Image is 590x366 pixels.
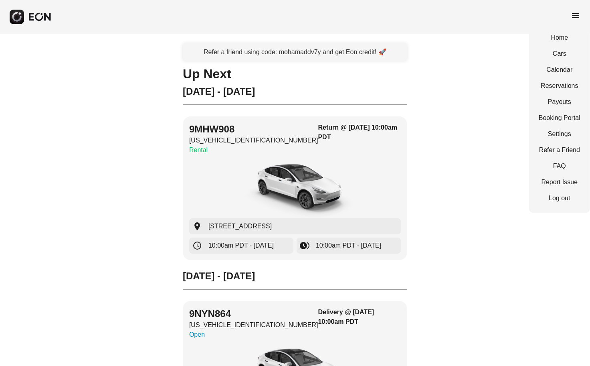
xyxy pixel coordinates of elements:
a: Log out [539,193,580,203]
span: location_on [192,222,202,231]
span: browse_gallery [300,241,309,250]
a: FAQ [539,161,580,171]
img: car [235,158,355,218]
span: menu [571,11,580,20]
h2: 9NYN864 [189,307,318,320]
a: Refer a friend using code: mohamaddv7y and get Eon credit! 🚀 [183,43,407,61]
span: 10:00am PDT - [DATE] [208,241,274,250]
span: [STREET_ADDRESS] [208,222,272,231]
p: [US_VEHICLE_IDENTIFICATION_NUMBER] [189,320,318,330]
a: Cars [539,49,580,59]
span: 10:00am PDT - [DATE] [316,241,381,250]
h3: Delivery @ [DATE] 10:00am PDT [318,307,401,327]
a: Payouts [539,97,580,107]
h2: [DATE] - [DATE] [183,270,407,283]
a: Calendar [539,65,580,75]
a: Reservations [539,81,580,91]
p: Open [189,330,318,340]
h2: 9MHW908 [189,123,318,136]
p: Rental [189,145,318,155]
p: [US_VEHICLE_IDENTIFICATION_NUMBER] [189,136,318,145]
h1: Up Next [183,69,407,79]
a: Report Issue [539,177,580,187]
a: Refer a Friend [539,145,580,155]
a: Home [539,33,580,43]
h2: [DATE] - [DATE] [183,85,407,98]
span: schedule [192,241,202,250]
h3: Return @ [DATE] 10:00am PDT [318,123,401,142]
button: 9MHW908[US_VEHICLE_IDENTIFICATION_NUMBER]RentalReturn @ [DATE] 10:00am PDTcar[STREET_ADDRESS]10:0... [183,116,407,260]
a: Booking Portal [539,113,580,123]
a: Settings [539,129,580,139]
